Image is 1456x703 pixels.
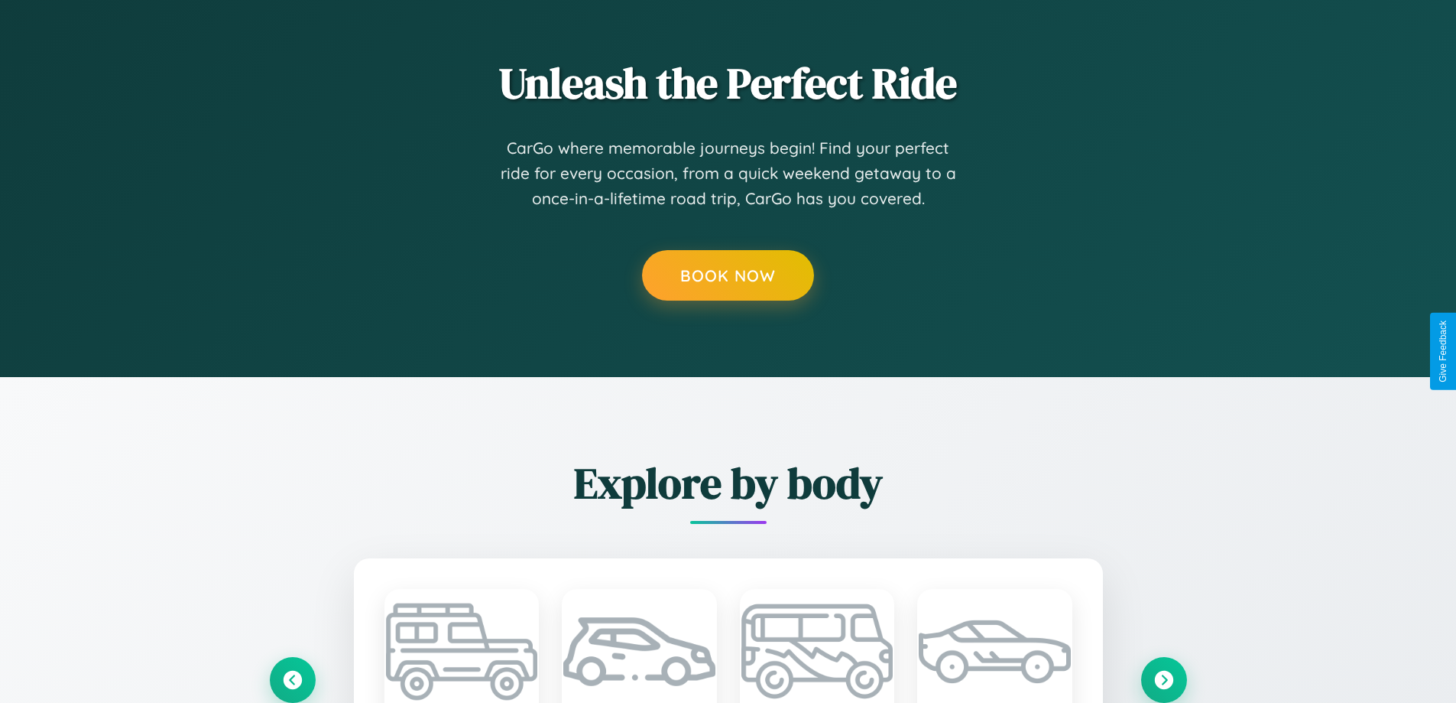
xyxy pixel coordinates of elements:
[1438,321,1448,382] div: Give Feedback
[499,135,958,212] p: CarGo where memorable journeys begin! Find your perfect ride for every occasion, from a quick wee...
[270,54,1187,112] h2: Unleash the Perfect Ride
[642,250,814,301] button: Book Now
[270,454,1187,513] h2: Explore by body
